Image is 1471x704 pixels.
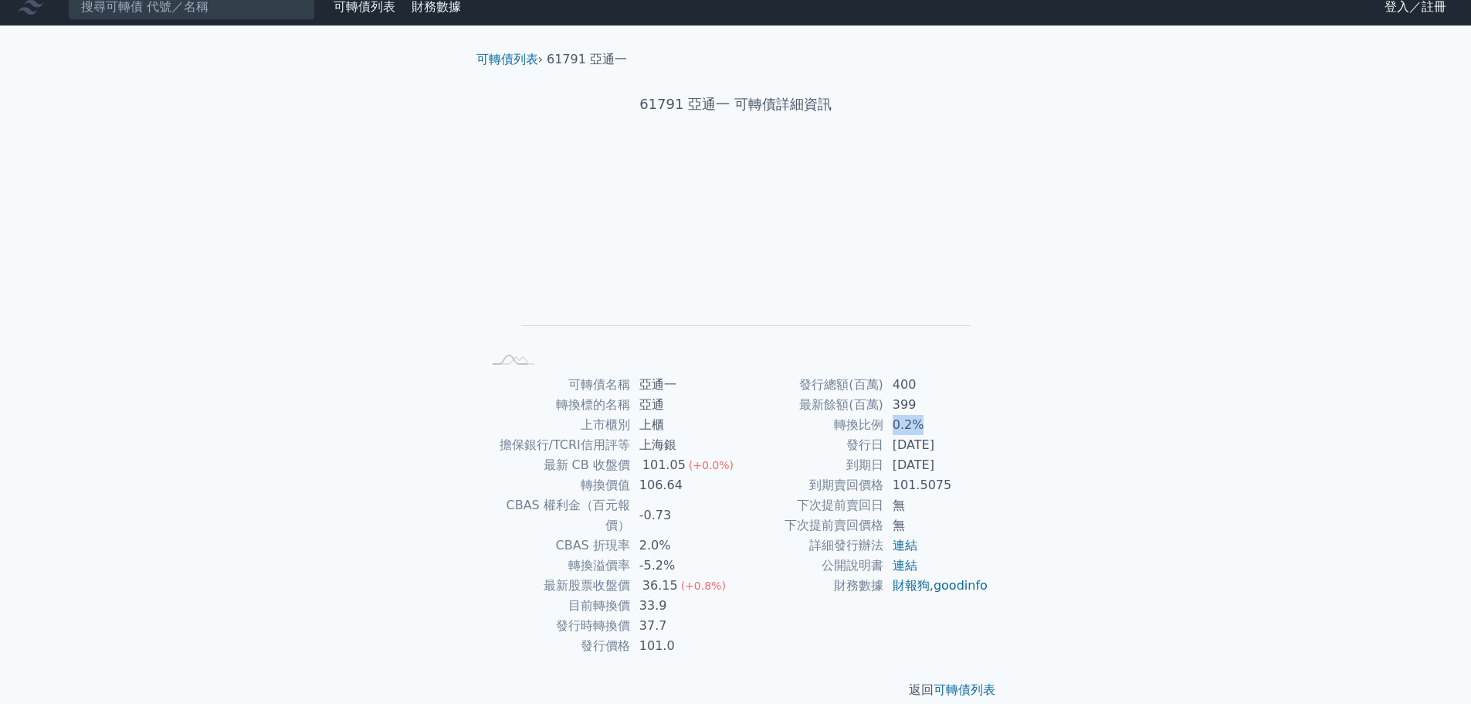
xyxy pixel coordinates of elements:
[893,558,917,573] a: 連結
[547,50,627,69] li: 61791 亞通一
[630,475,736,495] td: 106.64
[1394,630,1471,704] div: 聊天小工具
[893,578,930,593] a: 財報狗
[934,578,988,593] a: goodinfo
[483,495,630,536] td: CBAS 權利金（百元報價）
[630,375,736,395] td: 亞通一
[483,395,630,415] td: 轉換標的名稱
[483,536,630,556] td: CBAS 折現率
[630,435,736,455] td: 上海銀
[483,455,630,475] td: 最新 CB 收盤價
[464,94,1008,115] h1: 61791 亞通一 可轉債詳細資訊
[736,375,883,395] td: 發行總額(百萬)
[883,495,989,515] td: 無
[736,515,883,536] td: 下次提前賣回價格
[1394,630,1471,704] iframe: Chat Widget
[883,515,989,536] td: 無
[630,636,736,656] td: 101.0
[883,435,989,455] td: [DATE]
[883,415,989,435] td: 0.2%
[476,50,543,69] li: ›
[736,556,883,576] td: 公開說明書
[736,475,883,495] td: 到期賣回價格
[483,475,630,495] td: 轉換價值
[483,596,630,616] td: 目前轉換價
[736,576,883,596] td: 財務數據
[630,536,736,556] td: 2.0%
[736,435,883,455] td: 發行日
[630,596,736,616] td: 33.9
[483,435,630,455] td: 擔保銀行/TCRI信用評等
[883,395,989,415] td: 399
[883,455,989,475] td: [DATE]
[736,536,883,556] td: 詳細發行辦法
[483,576,630,596] td: 最新股票收盤價
[483,556,630,576] td: 轉換溢價率
[934,682,995,697] a: 可轉債列表
[630,415,736,435] td: 上櫃
[630,395,736,415] td: 亞通
[483,636,630,656] td: 發行價格
[507,164,971,349] g: Chart
[883,475,989,495] td: 101.5075
[883,576,989,596] td: ,
[630,616,736,636] td: 37.7
[736,415,883,435] td: 轉換比例
[630,495,736,536] td: -0.73
[464,681,1008,699] p: 返回
[483,616,630,636] td: 發行時轉換價
[476,52,538,66] a: 可轉債列表
[483,415,630,435] td: 上市櫃別
[639,455,689,475] div: 101.05
[630,556,736,576] td: -5.2%
[883,375,989,395] td: 400
[681,580,726,592] span: (+0.8%)
[689,459,734,471] span: (+0.0%)
[639,576,681,596] div: 36.15
[736,455,883,475] td: 到期日
[893,538,917,553] a: 連結
[483,375,630,395] td: 可轉債名稱
[736,495,883,515] td: 下次提前賣回日
[736,395,883,415] td: 最新餘額(百萬)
